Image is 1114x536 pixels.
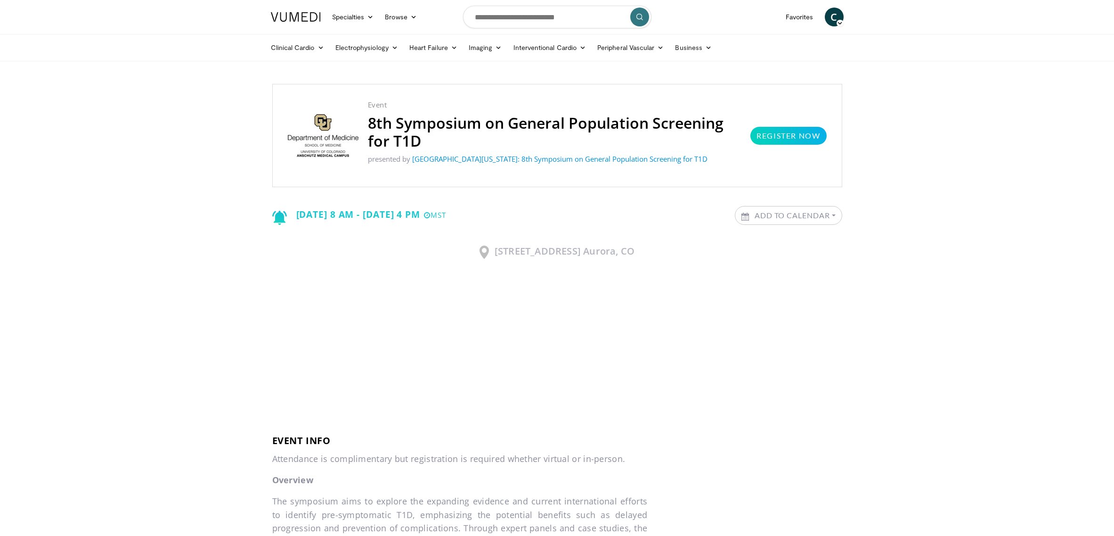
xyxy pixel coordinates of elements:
[288,114,358,157] img: University of Colorado: 8th Symposium on General Population Screening for T1D
[272,211,287,225] img: Notification icon
[272,452,648,466] p: Attendance is complimentary but registration is required whether virtual or in-person.
[825,8,844,26] a: C
[272,435,842,446] h3: Event info
[669,38,717,57] a: Business
[368,99,741,110] p: Event
[265,38,330,57] a: Clinical Cardio
[735,206,842,224] a: Add to Calendar
[480,246,489,259] img: Location Icon
[271,12,321,22] img: VuMedi Logo
[272,474,313,486] strong: Overview
[326,8,380,26] a: Specialties
[780,8,819,26] a: Favorites
[424,210,446,220] small: MST
[741,213,749,221] img: Calendar icon
[412,154,707,164] a: [GEOGRAPHIC_DATA][US_STATE]: 8th Symposium on General Population Screening for T1D
[463,6,651,28] input: Search topics, interventions
[750,127,826,145] a: Register Now
[404,38,463,57] a: Heart Failure
[368,154,741,165] p: presented by
[272,206,446,225] div: [DATE] 8 AM - [DATE] 4 PM
[368,114,741,150] h2: 8th Symposium on General Population Screening for T1D
[272,246,842,259] h3: [STREET_ADDRESS] Aurora, CO
[508,38,592,57] a: Interventional Cardio
[330,38,404,57] a: Electrophysiology
[592,38,669,57] a: Peripheral Vascular
[463,38,508,57] a: Imaging
[379,8,423,26] a: Browse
